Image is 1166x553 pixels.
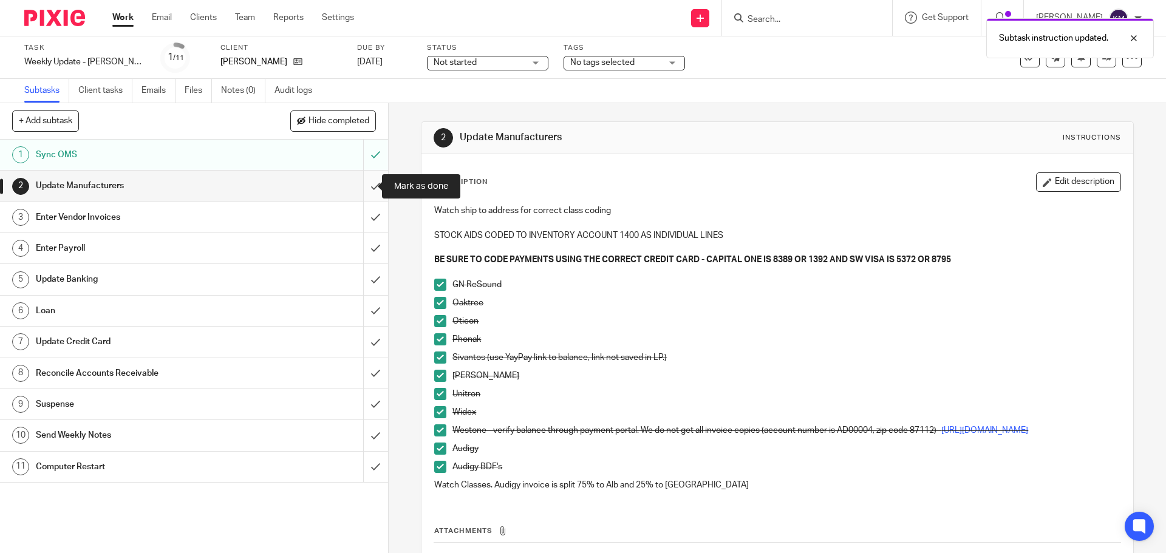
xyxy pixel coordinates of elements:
[12,240,29,257] div: 4
[434,177,488,187] p: Description
[434,229,1120,242] p: STOCK AIDS CODED TO INVENTORY ACCOUNT 1400 AS INDIVIDUAL LINES
[434,58,477,67] span: Not started
[24,43,146,53] label: Task
[564,43,685,53] label: Tags
[173,55,184,61] small: /11
[322,12,354,24] a: Settings
[190,12,217,24] a: Clients
[309,117,369,126] span: Hide completed
[36,177,246,195] h1: Update Manufacturers
[36,239,246,257] h1: Enter Payroll
[221,79,265,103] a: Notes (0)
[12,209,29,226] div: 3
[24,79,69,103] a: Subtasks
[12,396,29,413] div: 9
[36,458,246,476] h1: Computer Restart
[452,388,1120,400] p: Unitron
[78,79,132,103] a: Client tasks
[36,302,246,320] h1: Loan
[452,461,1120,473] p: Audigy BDF's
[273,12,304,24] a: Reports
[357,43,412,53] label: Due by
[12,178,29,195] div: 2
[235,12,255,24] a: Team
[36,208,246,226] h1: Enter Vendor Invoices
[452,406,1120,418] p: Widex
[999,32,1108,44] p: Subtask instruction updated.
[570,58,635,67] span: No tags selected
[36,146,246,164] h1: Sync OMS
[152,12,172,24] a: Email
[941,426,1028,435] a: [URL][DOMAIN_NAME]
[220,56,287,68] p: [PERSON_NAME]
[452,315,1120,327] p: Oticon
[290,110,376,131] button: Hide completed
[1109,8,1128,28] img: svg%3E
[12,146,29,163] div: 1
[434,205,1120,217] p: Watch ship to address for correct class coding
[452,297,1120,309] p: Oaktree
[12,458,29,475] div: 11
[185,79,212,103] a: Files
[24,56,146,68] div: Weekly Update - [PERSON_NAME]
[112,12,134,24] a: Work
[141,79,176,103] a: Emails
[452,333,1120,345] p: Phonak
[12,427,29,444] div: 10
[12,110,79,131] button: + Add subtask
[274,79,321,103] a: Audit logs
[24,10,85,26] img: Pixie
[12,365,29,382] div: 8
[36,364,246,382] h1: Reconcile Accounts Receivable
[24,56,146,68] div: Weekly Update - Beauchamp
[434,528,493,534] span: Attachments
[452,443,1120,455] p: Audigy
[460,131,803,144] h1: Update Manufacturers
[452,279,1120,291] p: GN ReSound
[12,271,29,288] div: 5
[434,128,453,148] div: 2
[1063,133,1121,143] div: Instructions
[357,58,383,66] span: [DATE]
[12,333,29,350] div: 7
[452,424,1120,436] p: Westone - verify balance through payment portal. We do not get all invoice copies (account number...
[434,479,1120,491] p: Watch Classes. Audigy invoice is split 75% to Alb and 25% to [GEOGRAPHIC_DATA]
[12,302,29,319] div: 6
[36,426,246,444] h1: Send Weekly Notes
[1036,172,1121,192] button: Edit description
[427,43,548,53] label: Status
[220,43,342,53] label: Client
[36,395,246,413] h1: Suspense
[36,270,246,288] h1: Update Banking
[452,351,1120,364] p: Sivantos (use YayPay link to balance, link not saved in LP.)
[168,50,184,64] div: 1
[452,370,1120,382] p: [PERSON_NAME]
[36,333,246,351] h1: Update Credit Card
[434,256,951,264] strong: BE SURE TO CODE PAYMENTS USING THE CORRECT CREDIT CARD - CAPITAL ONE IS 8389 OR 1392 AND SW VISA ...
